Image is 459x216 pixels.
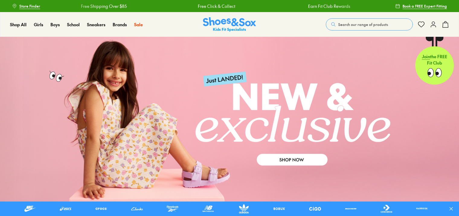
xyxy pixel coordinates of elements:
[87,21,105,27] span: Sneakers
[19,3,40,9] span: Store Finder
[50,21,60,28] a: Boys
[113,21,127,27] span: Brands
[50,21,60,27] span: Boys
[34,21,43,27] span: Girls
[415,37,454,85] a: Jointhe FREE Fit Club
[34,21,43,28] a: Girls
[403,3,447,9] span: Book a FREE Expert Fitting
[415,49,454,71] p: the FREE Fit Club
[422,53,430,59] span: Join
[134,21,143,27] span: Sale
[67,21,80,27] span: School
[326,18,413,30] button: Search our range of products
[113,21,127,28] a: Brands
[10,21,27,28] a: Shop All
[87,21,105,28] a: Sneakers
[307,3,350,9] a: Earn Fit Club Rewards
[12,1,40,11] a: Store Finder
[67,21,80,28] a: School
[203,17,256,32] img: SNS_Logo_Responsive.svg
[134,21,143,28] a: Sale
[80,3,126,9] a: Free Shipping Over $85
[197,3,234,9] a: Free Click & Collect
[395,1,447,11] a: Book a FREE Expert Fitting
[10,21,27,27] span: Shop All
[203,17,256,32] a: Shoes & Sox
[338,22,388,27] span: Search our range of products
